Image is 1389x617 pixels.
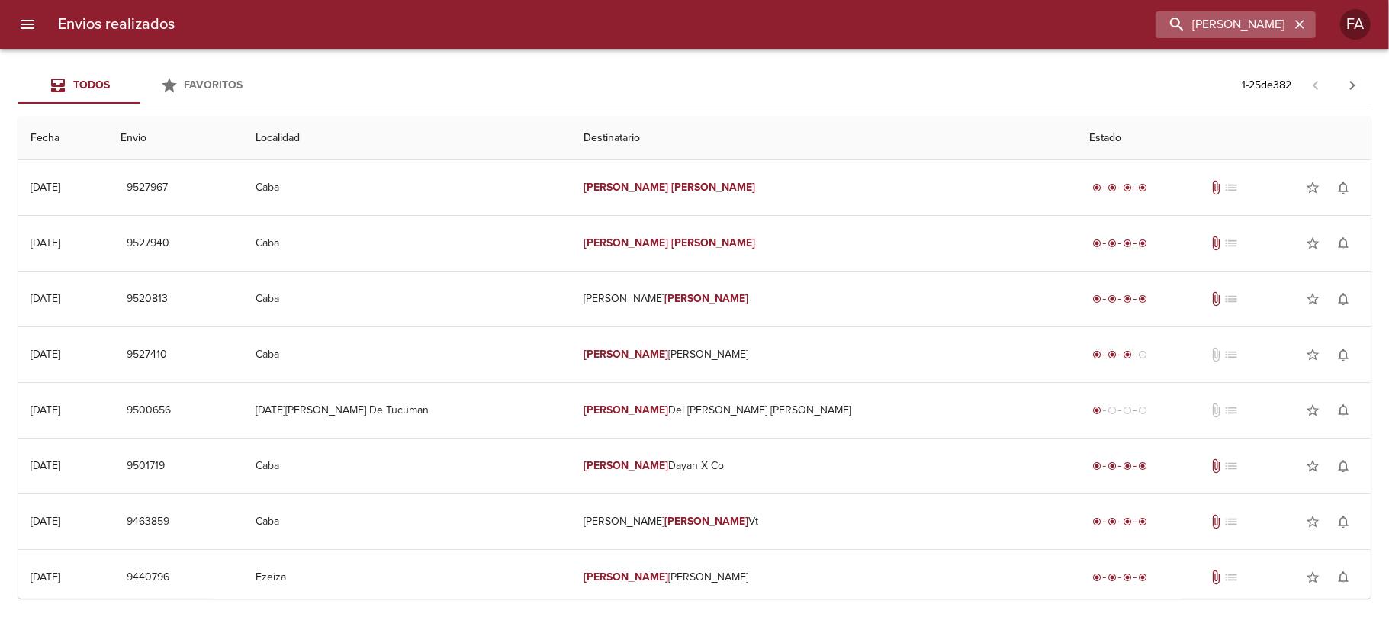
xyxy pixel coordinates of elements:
td: Caba [243,327,571,382]
button: 9520813 [121,285,174,313]
td: Caba [243,439,571,493]
span: Tiene documentos adjuntos [1208,291,1223,307]
button: 9501719 [121,452,171,480]
span: radio_button_unchecked [1138,406,1147,415]
span: radio_button_checked [1123,239,1132,248]
span: Todos [73,79,110,92]
span: No tiene pedido asociado [1223,514,1239,529]
button: Agregar a favoritos [1297,284,1328,314]
span: radio_button_checked [1092,183,1101,192]
em: [PERSON_NAME] [664,292,749,305]
span: radio_button_checked [1123,461,1132,471]
span: No tiene pedido asociado [1223,236,1239,251]
span: radio_button_checked [1108,239,1117,248]
span: 9527410 [127,345,167,365]
span: notifications_none [1336,236,1351,251]
span: radio_button_unchecked [1138,350,1147,359]
div: Entregado [1089,291,1150,307]
td: Ezeiza [243,550,571,605]
span: radio_button_checked [1108,183,1117,192]
td: [PERSON_NAME] Vt [571,494,1077,549]
span: 9527940 [127,234,169,253]
button: menu [9,6,46,43]
span: 9501719 [127,457,165,476]
button: 9527940 [121,230,175,258]
em: [PERSON_NAME] [664,515,749,528]
button: 9500656 [121,397,177,425]
span: No tiene pedido asociado [1223,291,1239,307]
th: Estado [1077,117,1371,160]
td: Del [PERSON_NAME] [PERSON_NAME] [571,383,1077,438]
span: notifications_none [1336,347,1351,362]
span: Tiene documentos adjuntos [1208,514,1223,529]
td: Caba [243,272,571,326]
em: [PERSON_NAME] [584,236,668,249]
td: Caba [243,494,571,549]
div: Entregado [1089,180,1150,195]
button: Activar notificaciones [1328,339,1358,370]
td: Dayan X Co [571,439,1077,493]
div: [DATE] [31,403,60,416]
div: [DATE] [31,348,60,361]
span: 9440796 [127,568,169,587]
span: star_border [1305,514,1320,529]
span: No tiene documentos adjuntos [1208,403,1223,418]
td: [PERSON_NAME] [571,327,1077,382]
div: FA [1340,9,1371,40]
span: radio_button_checked [1138,517,1147,526]
span: Tiene documentos adjuntos [1208,458,1223,474]
td: Caba [243,216,571,271]
span: star_border [1305,347,1320,362]
span: star_border [1305,291,1320,307]
span: notifications_none [1336,514,1351,529]
td: [PERSON_NAME] [571,550,1077,605]
span: star_border [1305,570,1320,585]
span: No tiene pedido asociado [1223,180,1239,195]
span: 9500656 [127,401,171,420]
span: radio_button_checked [1108,350,1117,359]
span: radio_button_checked [1092,517,1101,526]
div: Entregado [1089,514,1150,529]
span: radio_button_checked [1138,239,1147,248]
p: 1 - 25 de 382 [1242,78,1291,93]
span: radio_button_checked [1092,294,1101,304]
h6: Envios realizados [58,12,175,37]
span: Tiene documentos adjuntos [1208,180,1223,195]
span: radio_button_unchecked [1123,406,1132,415]
button: Agregar a favoritos [1297,395,1328,426]
span: No tiene pedido asociado [1223,403,1239,418]
span: radio_button_checked [1108,461,1117,471]
span: notifications_none [1336,458,1351,474]
button: Agregar a favoritos [1297,451,1328,481]
button: Agregar a favoritos [1297,172,1328,203]
span: radio_button_checked [1123,350,1132,359]
div: [DATE] [31,515,60,528]
span: radio_button_checked [1138,294,1147,304]
em: [PERSON_NAME] [584,403,668,416]
button: Agregar a favoritos [1297,562,1328,593]
th: Destinatario [571,117,1077,160]
div: [DATE] [31,181,60,194]
button: Agregar a favoritos [1297,339,1328,370]
em: [PERSON_NAME] [584,459,668,472]
span: star_border [1305,403,1320,418]
button: 9527410 [121,341,173,369]
span: Pagina anterior [1297,77,1334,92]
span: No tiene documentos adjuntos [1208,347,1223,362]
span: radio_button_checked [1138,183,1147,192]
span: 9527967 [127,178,168,198]
th: Localidad [243,117,571,160]
button: 9440796 [121,564,175,592]
span: No tiene pedido asociado [1223,458,1239,474]
div: Tabs Envios [18,67,262,104]
button: 9463859 [121,508,175,536]
span: notifications_none [1336,570,1351,585]
button: Activar notificaciones [1328,172,1358,203]
span: radio_button_checked [1123,517,1132,526]
th: Envio [108,117,244,160]
span: star_border [1305,458,1320,474]
div: [DATE] [31,459,60,472]
span: radio_button_checked [1092,406,1101,415]
em: [PERSON_NAME] [584,570,668,583]
span: radio_button_checked [1108,294,1117,304]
